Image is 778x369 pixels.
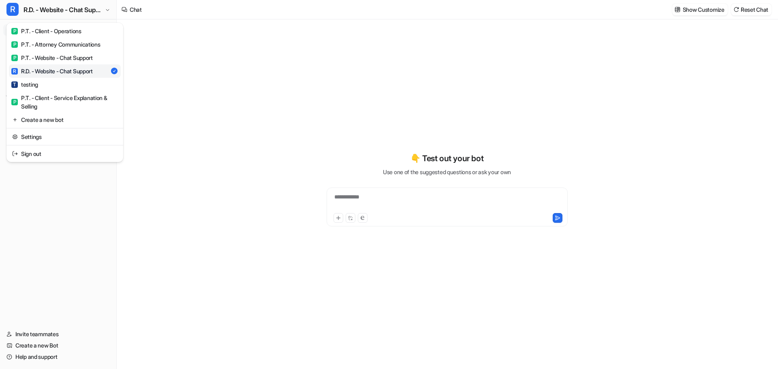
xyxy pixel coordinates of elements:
span: R [11,68,18,75]
a: Create a new bot [9,113,121,126]
span: R.D. - Website - Chat Support [24,4,103,15]
div: P.T. - Client - Service Explanation & Selling [11,94,118,111]
div: P.T. - Attorney Communications [11,40,100,49]
div: R.D. - Website - Chat Support [11,67,93,75]
span: P [11,41,18,48]
a: Settings [9,130,121,143]
div: testing [11,80,38,89]
span: P [11,55,18,61]
img: reset [12,149,18,158]
img: reset [12,132,18,141]
span: P [11,99,18,105]
span: R [6,3,19,16]
div: P.T. - Client - Operations [11,27,81,35]
span: P [11,28,18,34]
div: RR.D. - Website - Chat Support [6,23,123,162]
img: reset [12,115,18,124]
div: P.T. - Website - Chat Support [11,53,93,62]
span: T [11,81,18,88]
a: Sign out [9,147,121,160]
